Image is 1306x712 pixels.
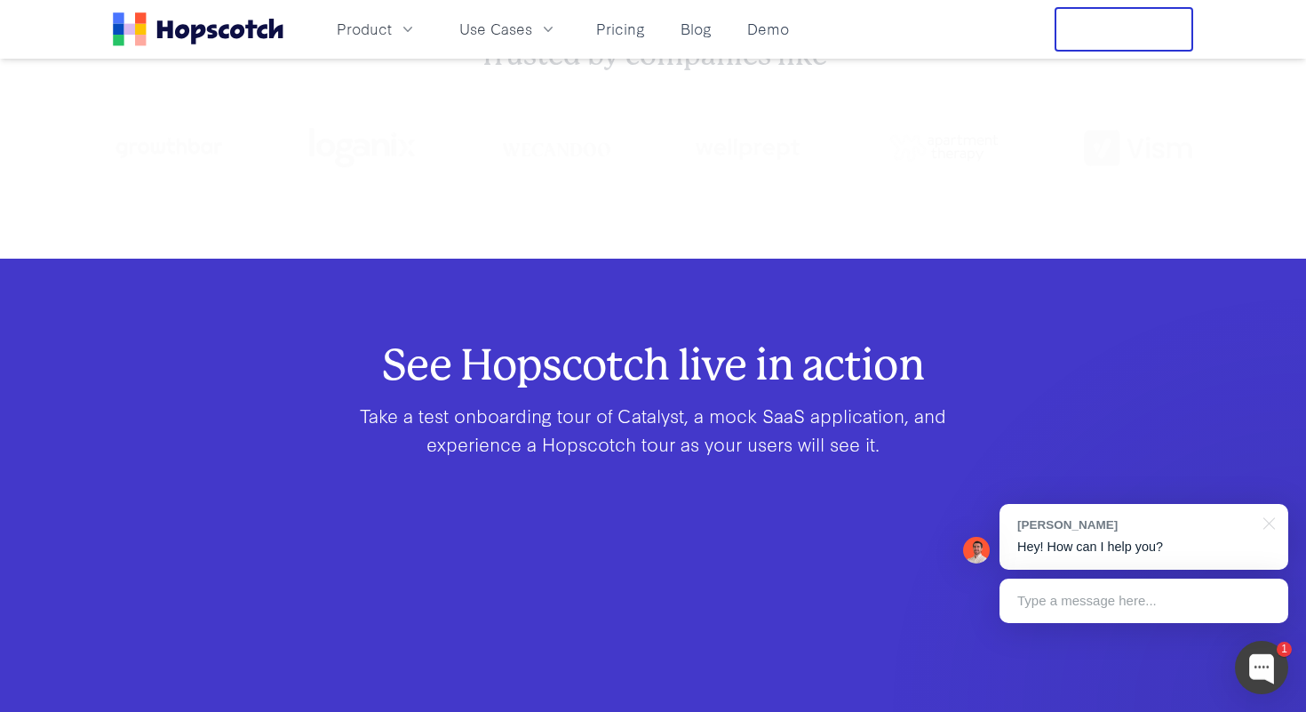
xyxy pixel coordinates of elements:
[312,401,994,458] p: Take a test onboarding tour of Catalyst, a mock SaaS application, and experience a Hopscotch tour...
[740,14,796,44] a: Demo
[1017,538,1270,556] p: Hey! How can I help you?
[113,12,283,46] a: Home
[337,18,392,40] span: Product
[114,138,222,158] img: growthbar-logo
[589,14,652,44] a: Pricing
[963,537,990,564] img: Mark Spera
[999,579,1288,623] div: Type a message here...
[502,140,610,156] img: wecandoo-logo
[1055,7,1193,52] button: Free Trial
[449,14,568,44] button: Use Cases
[1084,130,1192,166] img: vism logo
[170,348,1136,380] h2: See Hopscotch live in action
[1017,516,1253,533] div: [PERSON_NAME]
[696,133,804,164] img: wellprept logo
[673,14,719,44] a: Blog
[889,134,998,162] img: png-apartment-therapy-house-studio-apartment-home
[307,120,416,177] img: loganix-logo
[459,18,532,40] span: Use Cases
[1277,642,1292,657] div: 1
[326,14,427,44] button: Product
